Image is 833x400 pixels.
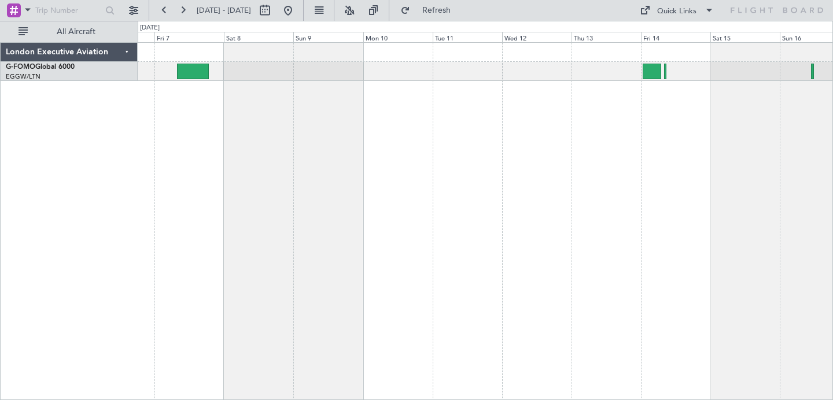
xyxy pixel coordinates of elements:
[710,32,780,42] div: Sat 15
[502,32,572,42] div: Wed 12
[293,32,363,42] div: Sun 9
[363,32,433,42] div: Mon 10
[6,64,75,71] a: G-FOMOGlobal 6000
[6,72,40,81] a: EGGW/LTN
[154,32,224,42] div: Fri 7
[412,6,461,14] span: Refresh
[140,23,160,33] div: [DATE]
[13,23,126,41] button: All Aircraft
[224,32,293,42] div: Sat 8
[197,5,251,16] span: [DATE] - [DATE]
[395,1,465,20] button: Refresh
[30,28,122,36] span: All Aircraft
[35,2,102,19] input: Trip Number
[572,32,641,42] div: Thu 13
[634,1,720,20] button: Quick Links
[6,64,35,71] span: G-FOMO
[657,6,696,17] div: Quick Links
[433,32,502,42] div: Tue 11
[641,32,710,42] div: Fri 14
